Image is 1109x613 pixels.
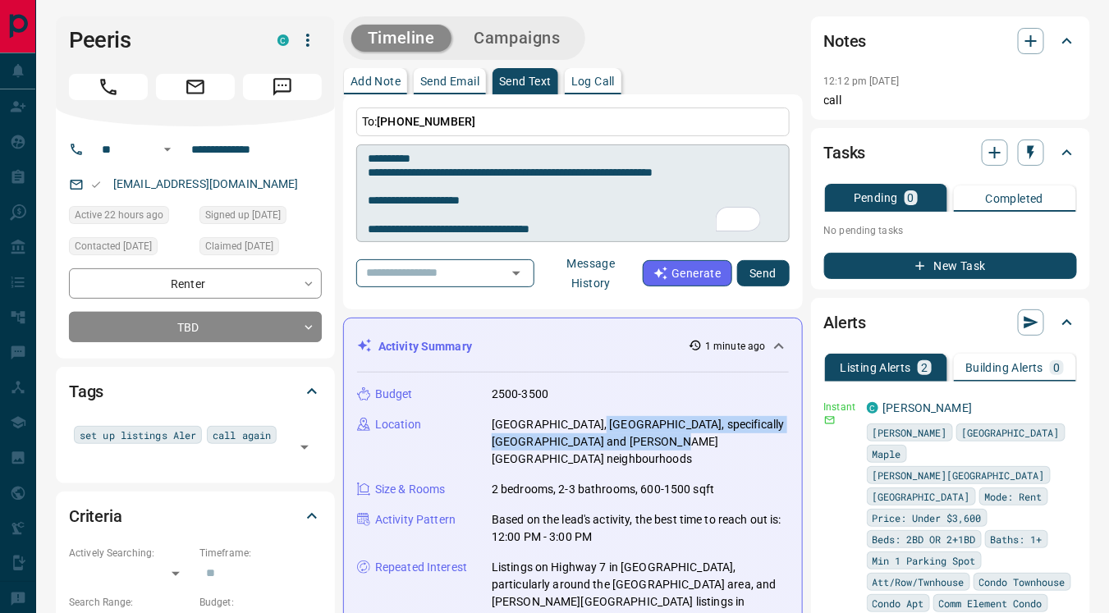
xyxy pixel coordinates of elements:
span: [GEOGRAPHIC_DATA] [962,424,1060,441]
div: condos.ca [867,402,878,414]
p: Pending [854,192,898,204]
button: Campaigns [458,25,577,52]
div: TBD [69,312,322,342]
span: set up listings Aler [80,427,196,443]
p: Based on the lead's activity, the best time to reach out is: 12:00 PM - 3:00 PM [492,511,789,546]
button: Generate [643,260,731,286]
svg: Email [824,414,836,426]
p: call [824,92,1077,109]
div: Sun Oct 23 2022 [199,206,322,229]
p: Send Email [420,75,479,87]
h2: Tasks [824,140,866,166]
div: Notes [824,21,1077,61]
span: Message [243,74,322,100]
p: Search Range: [69,595,191,610]
p: Budget: [199,595,322,610]
span: [PERSON_NAME][GEOGRAPHIC_DATA] [873,467,1045,483]
div: condos.ca [277,34,289,46]
span: Comm Element Condo [939,595,1043,611]
span: [PHONE_NUMBER] [377,115,475,128]
p: Listing Alerts [841,362,912,373]
h2: Tags [69,378,103,405]
h2: Criteria [69,503,122,529]
button: Timeline [351,25,451,52]
span: Condo Townhouse [979,574,1065,590]
span: Beds: 2BD OR 2+1BD [873,531,976,547]
span: [GEOGRAPHIC_DATA] [873,488,970,505]
span: Active 22 hours ago [75,207,163,223]
button: Open [293,436,316,459]
div: Tags [69,372,322,411]
p: [GEOGRAPHIC_DATA], [GEOGRAPHIC_DATA], specifically [GEOGRAPHIC_DATA] and [PERSON_NAME][GEOGRAPHIC... [492,416,789,468]
a: [EMAIL_ADDRESS][DOMAIN_NAME] [113,177,299,190]
p: To: [356,108,790,136]
p: Activity Pattern [375,511,456,528]
div: Renter [69,268,322,299]
p: 12:12 pm [DATE] [824,75,900,87]
p: Log Call [571,75,615,87]
p: Completed [986,193,1044,204]
p: Location [375,416,421,433]
h1: Peeris [69,27,253,53]
span: Baths: 1+ [991,531,1043,547]
h2: Alerts [824,309,867,336]
p: 2500-3500 [492,386,548,403]
p: 1 minute ago [705,339,765,354]
p: Timeframe: [199,546,322,560]
p: No pending tasks [824,218,1077,243]
button: New Task [824,253,1077,279]
div: Mon Aug 04 2025 [199,237,322,260]
span: call again [213,427,271,443]
button: Open [505,262,528,285]
p: Budget [375,386,413,403]
p: Activity Summary [378,338,472,355]
p: 2 bedrooms, 2-3 bathrooms, 600-1500 sqft [492,481,714,498]
span: Condo Apt [873,595,924,611]
textarea: To enrich screen reader interactions, please activate Accessibility in Grammarly extension settings [368,152,778,236]
button: Open [158,140,177,159]
span: Call [69,74,148,100]
span: Claimed [DATE] [205,238,273,254]
p: 0 [1053,362,1060,373]
div: Sun Aug 17 2025 [69,206,191,229]
p: Add Note [351,75,401,87]
div: Alerts [824,303,1077,342]
div: Criteria [69,496,322,536]
p: Building Alerts [965,362,1043,373]
p: Send Text [499,75,552,87]
div: Activity Summary1 minute ago [357,332,789,362]
span: Price: Under $3,600 [873,510,982,526]
button: Message History [539,250,643,296]
p: Size & Rooms [375,481,446,498]
h2: Notes [824,28,867,54]
button: Send [737,260,790,286]
span: Maple [873,446,901,462]
p: Actively Searching: [69,546,191,560]
p: Repeated Interest [375,559,467,576]
span: [PERSON_NAME] [873,424,947,441]
span: Min 1 Parking Spot [873,552,976,569]
div: Mon Aug 04 2025 [69,237,191,260]
p: Instant [824,400,857,414]
svg: Email Valid [90,179,102,190]
a: [PERSON_NAME] [883,401,973,414]
span: Att/Row/Twnhouse [873,574,965,590]
span: Signed up [DATE] [205,207,281,223]
p: 2 [921,362,928,373]
div: Tasks [824,133,1077,172]
span: Email [156,74,235,100]
span: Mode: Rent [985,488,1043,505]
p: 0 [908,192,914,204]
span: Contacted [DATE] [75,238,152,254]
